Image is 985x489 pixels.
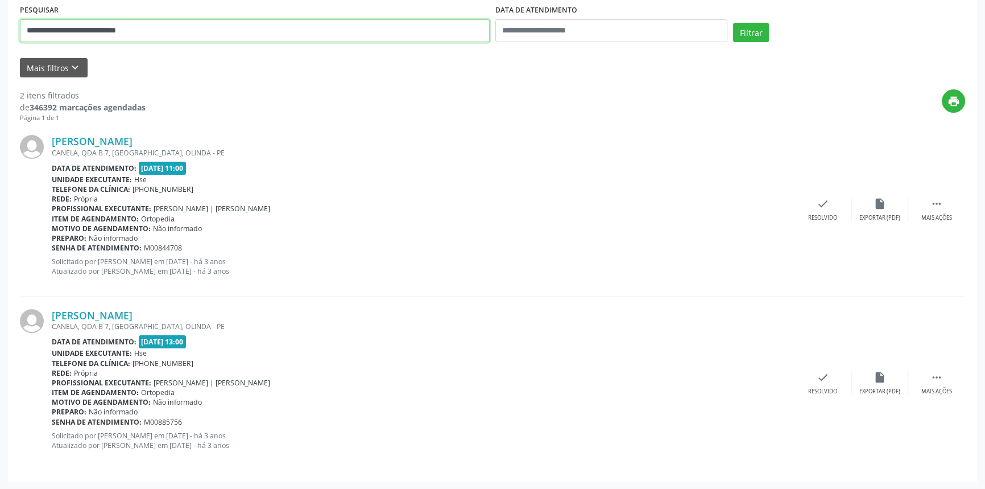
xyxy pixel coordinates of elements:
b: Senha de atendimento: [52,243,142,253]
span: Ortopedia [141,214,175,224]
span: Hse [134,175,147,184]
b: Unidade executante: [52,348,132,358]
a: [PERSON_NAME] [52,309,133,322]
b: Senha de atendimento: [52,417,142,427]
span: [DATE] 13:00 [139,335,187,348]
b: Profissional executante: [52,204,151,213]
span: Ortopedia [141,388,175,397]
b: Rede: [52,368,72,378]
p: Solicitado por [PERSON_NAME] em [DATE] - há 3 anos Atualizado por [PERSON_NAME] em [DATE] - há 3 ... [52,431,794,450]
span: Própria [74,368,98,378]
div: 2 itens filtrados [20,89,146,101]
b: Preparo: [52,407,86,417]
span: Não informado [89,233,138,243]
strong: 346392 marcações agendadas [30,102,146,113]
i: check [817,198,829,210]
i: print [947,95,960,108]
span: [DATE] 11:00 [139,162,187,175]
div: Página 1 de 1 [20,113,146,123]
div: Exportar (PDF) [859,388,900,396]
i:  [930,371,943,384]
div: CANELA, QDA B 7, [GEOGRAPHIC_DATA], OLINDA - PE [52,148,794,158]
label: PESQUISAR [20,2,59,19]
b: Data de atendimento: [52,337,136,347]
b: Item de agendamento: [52,214,139,224]
p: Solicitado por [PERSON_NAME] em [DATE] - há 3 anos Atualizado por [PERSON_NAME] em [DATE] - há 3 ... [52,257,794,276]
i: keyboard_arrow_down [69,61,81,74]
i:  [930,198,943,210]
i: insert_drive_file [874,198,886,210]
div: Mais ações [921,388,952,396]
img: img [20,309,44,333]
b: Motivo de agendamento: [52,397,151,407]
label: DATA DE ATENDIMENTO [495,2,577,19]
span: M00885756 [144,417,182,427]
div: Resolvido [808,214,837,222]
span: Própria [74,194,98,204]
div: Resolvido [808,388,837,396]
span: [PHONE_NUMBER] [133,184,193,194]
b: Rede: [52,194,72,204]
a: [PERSON_NAME] [52,135,133,147]
b: Telefone da clínica: [52,184,130,194]
b: Telefone da clínica: [52,359,130,368]
b: Unidade executante: [52,175,132,184]
i: insert_drive_file [874,371,886,384]
div: de [20,101,146,113]
span: Não informado [153,397,202,407]
img: img [20,135,44,159]
b: Profissional executante: [52,378,151,388]
b: Motivo de agendamento: [52,224,151,233]
button: Filtrar [733,23,769,42]
span: [PHONE_NUMBER] [133,359,193,368]
div: CANELA, QDA B 7, [GEOGRAPHIC_DATA], OLINDA - PE [52,322,794,331]
b: Preparo: [52,233,86,243]
span: M00844708 [144,243,182,253]
i: check [817,371,829,384]
span: [PERSON_NAME] | [PERSON_NAME] [154,378,270,388]
b: Item de agendamento: [52,388,139,397]
button: Mais filtroskeyboard_arrow_down [20,58,88,78]
button: print [942,89,965,113]
b: Data de atendimento: [52,163,136,173]
span: Não informado [89,407,138,417]
span: Hse [134,348,147,358]
div: Exportar (PDF) [859,214,900,222]
span: Não informado [153,224,202,233]
div: Mais ações [921,214,952,222]
span: [PERSON_NAME] | [PERSON_NAME] [154,204,270,213]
